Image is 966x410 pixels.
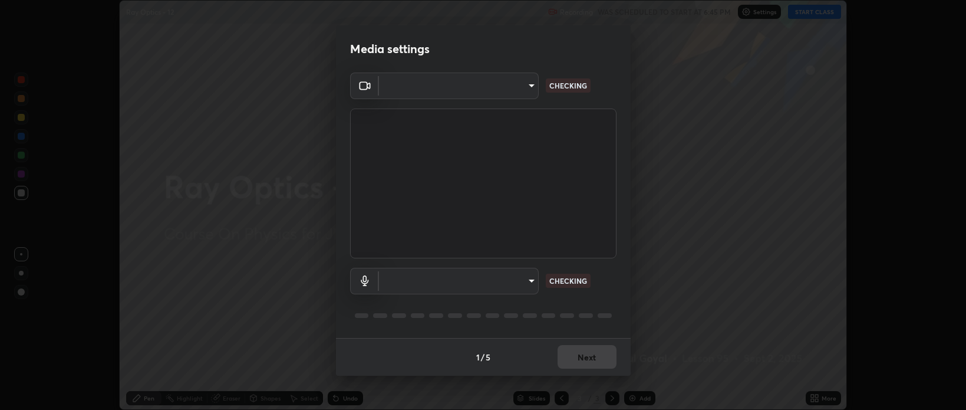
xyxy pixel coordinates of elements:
p: CHECKING [549,275,587,286]
p: CHECKING [549,80,587,91]
h4: / [481,351,484,363]
h4: 5 [486,351,490,363]
div: ​ [379,268,539,294]
h2: Media settings [350,41,430,57]
h4: 1 [476,351,480,363]
div: ​ [379,73,539,99]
